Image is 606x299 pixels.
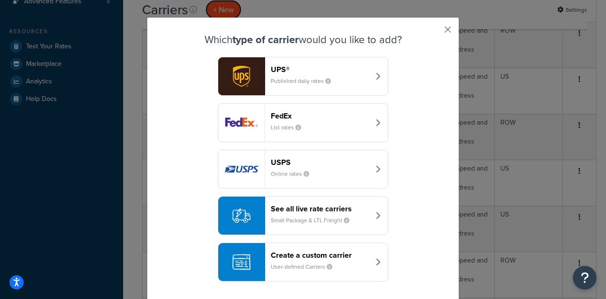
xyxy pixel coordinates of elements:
h3: Which would you like to add? [171,34,435,45]
small: Published daily rates [271,77,339,85]
img: usps logo [218,150,265,188]
button: Open Resource Center [573,266,597,290]
small: Online rates [271,170,317,178]
header: Create a custom carrier [271,251,370,260]
img: icon-carrier-liverate-becf4550.svg [232,207,250,225]
small: List rates [271,123,309,132]
header: USPS [271,158,370,167]
header: FedEx [271,111,370,120]
small: Small Package & LTL Freight [271,216,357,225]
strong: type of carrier [232,32,299,47]
button: ups logoUPS®Published daily rates [218,57,388,96]
button: usps logoUSPSOnline rates [218,150,388,189]
button: fedEx logoFedExList rates [218,103,388,142]
header: UPS® [271,65,370,74]
button: See all live rate carriersSmall Package & LTL Freight [218,196,388,235]
header: See all live rate carriers [271,204,370,213]
img: ups logo [218,57,265,95]
img: icon-carrier-custom-c93b8a24.svg [232,253,250,271]
img: fedEx logo [218,104,265,142]
button: Create a custom carrierUser-defined Carriers [218,243,388,281]
small: User-defined Carriers [271,263,340,271]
